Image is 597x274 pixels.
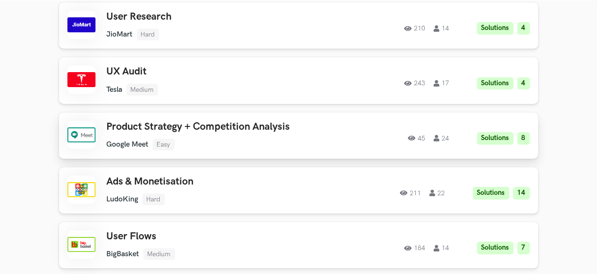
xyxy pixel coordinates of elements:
span: 17 [434,80,450,87]
a: User Flows BigBasket Medium 184 14 Solutions 7 [59,222,538,268]
a: UX Audit Tesla Medium 243 17 Solutions 4 [59,57,538,104]
li: 14 [513,187,530,200]
li: Solutions [477,132,514,145]
h3: User Research [107,11,313,23]
li: Solutions [473,187,509,200]
li: LudoKing [107,195,139,204]
span: 22 [430,190,445,196]
li: BigBasket [107,250,140,259]
li: Medium [126,84,158,96]
span: 14 [434,25,450,32]
li: Hard [142,193,165,205]
li: Google Meet [107,140,149,149]
li: Easy [153,139,175,150]
a: Ads & Monetisation LudoKing Hard 211 22 Solutions 14 [59,167,538,214]
span: 211 [400,190,421,196]
li: 4 [517,22,530,35]
li: Solutions [477,242,514,254]
span: 24 [434,135,450,141]
h3: User Flows [107,230,313,243]
li: 7 [517,242,530,254]
span: 184 [405,245,426,252]
li: 4 [517,77,530,90]
li: Solutions [477,77,514,90]
li: Hard [137,29,159,40]
span: 14 [434,245,450,252]
li: Medium [143,248,175,260]
a: User Research JioMart Hard 210 14 Solutions 4 [59,2,538,49]
li: Tesla [107,85,123,94]
h3: UX Audit [107,66,313,78]
li: JioMart [107,30,133,39]
span: 243 [405,80,426,87]
span: 210 [405,25,426,32]
h3: Ads & Monetisation [107,176,313,188]
a: Product Strategy + Competition Analysis Google Meet Easy 45 24 Solutions 8 [59,112,538,159]
li: 8 [517,132,530,145]
h3: Product Strategy + Competition Analysis [107,121,313,133]
li: Solutions [477,22,514,35]
span: 45 [408,135,426,141]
